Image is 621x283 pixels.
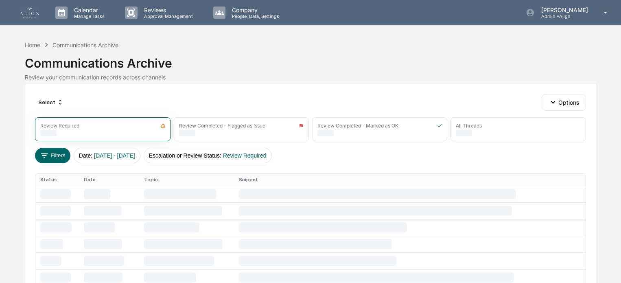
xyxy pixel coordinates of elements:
th: Topic [139,173,234,186]
button: Options [542,94,586,110]
img: icon [437,123,442,128]
p: Manage Tasks [68,13,109,19]
span: Review Required [223,152,267,159]
div: Review Required [40,123,79,129]
img: icon [299,123,304,128]
th: Status [35,173,79,186]
p: People, Data, Settings [225,13,283,19]
button: Escalation or Review Status:Review Required [144,148,272,163]
p: Admin • Align [535,13,592,19]
img: icon [160,123,166,128]
p: Calendar [68,7,109,13]
img: logo [20,7,39,18]
div: Review your communication records across channels [25,74,596,81]
div: Select [35,96,67,109]
p: Approval Management [138,13,197,19]
p: Reviews [138,7,197,13]
div: Review Completed - Flagged as Issue [179,123,265,129]
button: Date:[DATE] - [DATE] [74,148,140,163]
div: Home [25,42,40,48]
p: Company [225,7,283,13]
div: Communications Archive [25,49,596,70]
th: Snippet [234,173,586,186]
div: Communications Archive [52,42,118,48]
span: [DATE] - [DATE] [94,152,135,159]
p: [PERSON_NAME] [535,7,592,13]
div: Review Completed - Marked as OK [317,123,398,129]
th: Date [79,173,140,186]
button: Filters [35,148,70,163]
div: All Threads [456,123,482,129]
